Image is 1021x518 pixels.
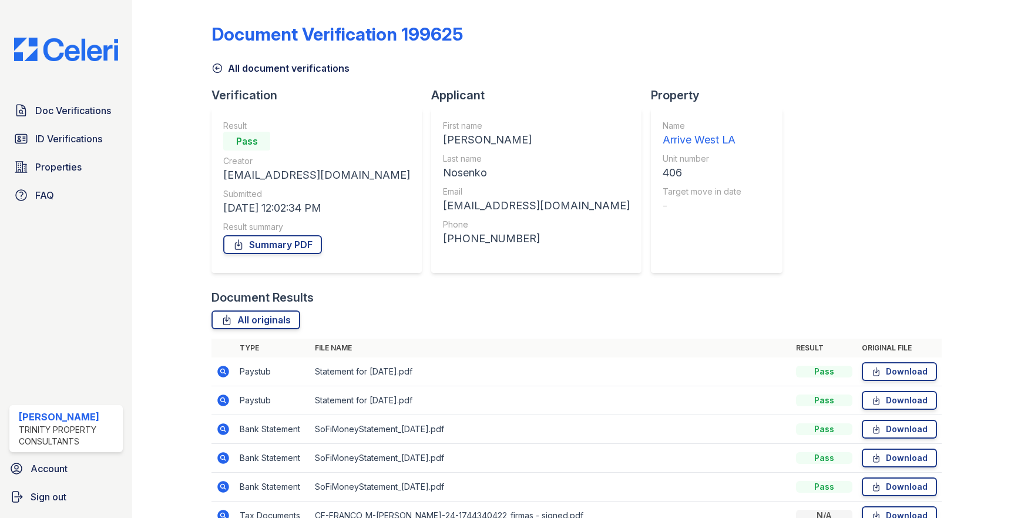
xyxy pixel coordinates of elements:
[35,160,82,174] span: Properties
[310,415,791,444] td: SoFiMoneyStatement_[DATE].pdf
[223,155,410,167] div: Creator
[310,473,791,502] td: SoFiMoneyStatement_[DATE].pdf
[211,87,431,103] div: Verification
[663,120,741,132] div: Name
[235,415,310,444] td: Bank Statement
[211,24,463,45] div: Document Verification 199625
[235,357,310,386] td: Paystub
[862,477,937,496] a: Download
[223,132,270,151] div: Pass
[19,410,118,424] div: [PERSON_NAME]
[663,165,741,181] div: 406
[310,386,791,415] td: Statement for [DATE].pdf
[796,366,852,377] div: Pass
[443,165,630,181] div: Nosenko
[310,357,791,386] td: Statement for [DATE].pdf
[862,449,937,467] a: Download
[663,120,741,148] a: Name Arrive West LA
[223,221,410,233] div: Result summary
[796,481,852,493] div: Pass
[211,310,300,329] a: All originals
[31,462,68,476] span: Account
[663,132,741,148] div: Arrive West LA
[223,200,410,216] div: [DATE] 12:02:34 PM
[223,120,410,132] div: Result
[443,198,630,214] div: [EMAIL_ADDRESS][DOMAIN_NAME]
[791,339,857,357] th: Result
[443,132,630,148] div: [PERSON_NAME]
[9,127,123,151] a: ID Verifications
[443,230,630,247] div: [PHONE_NUMBER]
[5,38,127,61] img: CE_Logo_Blue-a8612792a0a2168367f1c8372b55b34899dd931a85d93a1a3d3e32e68fde9ad4.png
[663,198,741,214] div: -
[310,339,791,357] th: File name
[223,235,322,254] a: Summary PDF
[431,87,651,103] div: Applicant
[857,339,942,357] th: Original file
[862,391,937,410] a: Download
[35,132,102,146] span: ID Verifications
[972,471,1009,506] iframe: chat widget
[211,61,350,75] a: All document verifications
[223,188,410,200] div: Submitted
[796,423,852,435] div: Pass
[5,457,127,480] a: Account
[651,87,792,103] div: Property
[310,444,791,473] td: SoFiMoneyStatement_[DATE].pdf
[9,183,123,207] a: FAQ
[31,490,66,504] span: Sign out
[443,153,630,165] div: Last name
[211,289,314,306] div: Document Results
[35,188,54,202] span: FAQ
[35,103,111,118] span: Doc Verifications
[443,186,630,198] div: Email
[9,155,123,179] a: Properties
[796,395,852,406] div: Pass
[19,424,118,447] div: Trinity Property Consultants
[663,153,741,165] div: Unit number
[5,485,127,509] a: Sign out
[9,99,123,122] a: Doc Verifications
[235,444,310,473] td: Bank Statement
[235,386,310,415] td: Paystub
[862,362,937,381] a: Download
[663,186,741,198] div: Target move in date
[235,473,310,502] td: Bank Statement
[443,120,630,132] div: First name
[443,219,630,230] div: Phone
[796,452,852,464] div: Pass
[235,339,310,357] th: Type
[862,420,937,439] a: Download
[223,167,410,183] div: [EMAIL_ADDRESS][DOMAIN_NAME]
